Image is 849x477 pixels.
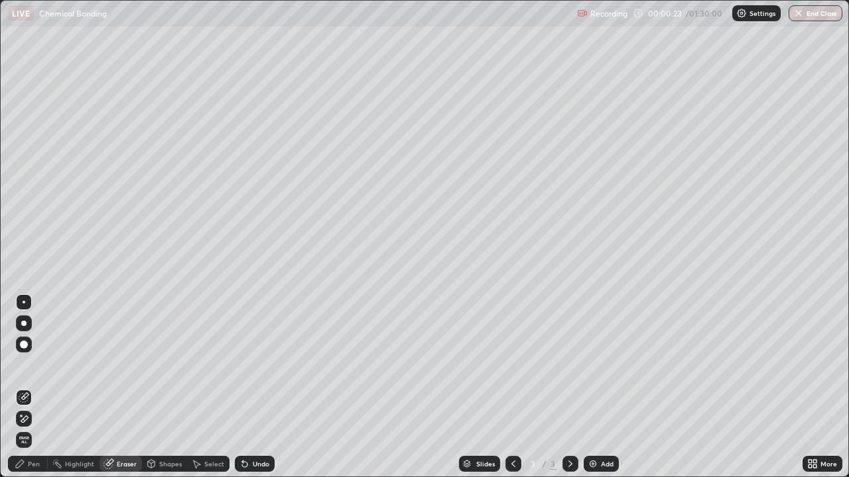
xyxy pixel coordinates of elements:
div: Pen [28,460,40,467]
div: Select [204,460,224,467]
p: Recording [590,9,627,19]
div: Add [601,460,614,467]
div: Eraser [117,460,137,467]
div: More [820,460,837,467]
div: 3 [549,458,557,470]
div: 3 [527,460,540,468]
span: Erase all [17,436,31,444]
div: Slides [476,460,495,467]
div: Shapes [159,460,182,467]
div: / [543,460,547,468]
p: LIVE [12,8,30,19]
img: add-slide-button [588,458,598,469]
img: end-class-cross [793,8,804,19]
div: Undo [253,460,269,467]
img: recording.375f2c34.svg [577,8,588,19]
button: End Class [789,5,842,21]
p: Chemical Bonding [39,8,107,19]
div: Highlight [65,460,94,467]
img: class-settings-icons [736,8,747,19]
p: Settings [750,10,775,17]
